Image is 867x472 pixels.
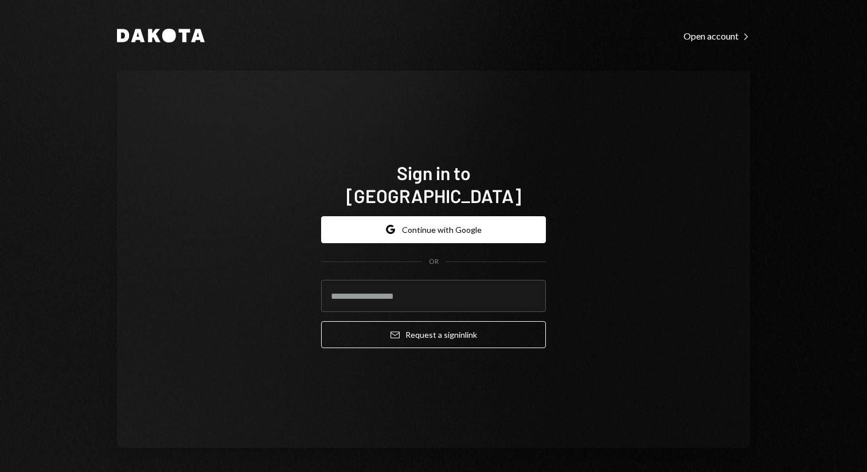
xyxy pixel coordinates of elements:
a: Open account [684,29,750,42]
button: Continue with Google [321,216,546,243]
div: Open account [684,30,750,42]
div: OR [429,257,439,267]
button: Request a signinlink [321,321,546,348]
h1: Sign in to [GEOGRAPHIC_DATA] [321,161,546,207]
